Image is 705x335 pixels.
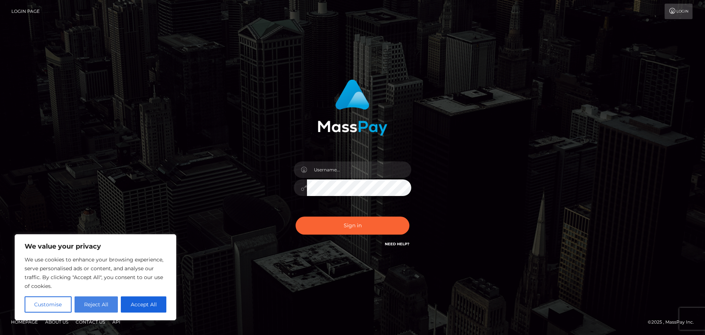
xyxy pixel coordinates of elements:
[8,316,41,328] a: Homepage
[11,4,40,19] a: Login Page
[15,234,176,320] div: We value your privacy
[318,79,387,136] img: MassPay Login
[73,316,108,328] a: Contact Us
[25,296,72,313] button: Customise
[109,316,123,328] a: API
[385,242,409,246] a: Need Help?
[307,161,411,178] input: Username...
[665,4,693,19] a: Login
[75,296,118,313] button: Reject All
[25,242,166,251] p: We value your privacy
[25,255,166,291] p: We use cookies to enhance your browsing experience, serve personalised ads or content, and analys...
[296,217,409,235] button: Sign in
[42,316,71,328] a: About Us
[648,318,699,326] div: © 2025 , MassPay Inc.
[121,296,166,313] button: Accept All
